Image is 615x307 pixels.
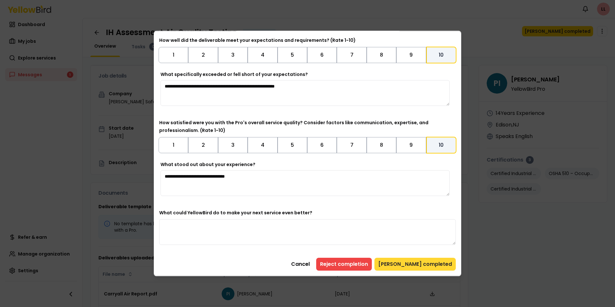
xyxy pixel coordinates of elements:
label: How satisfied were you with the Pro's overall service quality? Consider factors like communicatio... [159,119,428,134]
button: Toggle 1 [159,137,188,153]
button: Toggle 6 [307,47,337,63]
button: Toggle 2 [188,47,218,63]
label: What specifically exceeded or fell short of your expectations? [161,71,308,78]
button: Toggle 3 [218,47,248,63]
button: Toggle 9 [396,137,426,153]
button: Toggle 4 [248,47,277,63]
button: Toggle 8 [367,47,396,63]
button: Toggle 8 [367,137,396,153]
button: Toggle 1 [159,47,188,63]
button: Reject completion [316,258,372,271]
button: Toggle 9 [396,47,426,63]
button: [PERSON_NAME] completed [374,258,456,271]
button: Cancel [287,258,314,271]
button: Toggle 6 [307,137,337,153]
button: Toggle 5 [278,137,307,153]
button: Toggle 2 [188,137,218,153]
button: Toggle 10 [426,137,456,153]
label: What stood out about your experience? [161,161,255,168]
label: What could YellowBird do to make your next service even better? [159,209,312,216]
button: Toggle 7 [337,137,366,153]
button: Toggle 3 [218,137,248,153]
button: Toggle 5 [278,47,307,63]
button: Toggle 4 [248,137,277,153]
button: Toggle 10 [426,47,456,63]
button: Toggle 7 [337,47,366,63]
label: How well did the deliverable meet your expectations and requirements? (Rate 1-10) [159,37,356,43]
